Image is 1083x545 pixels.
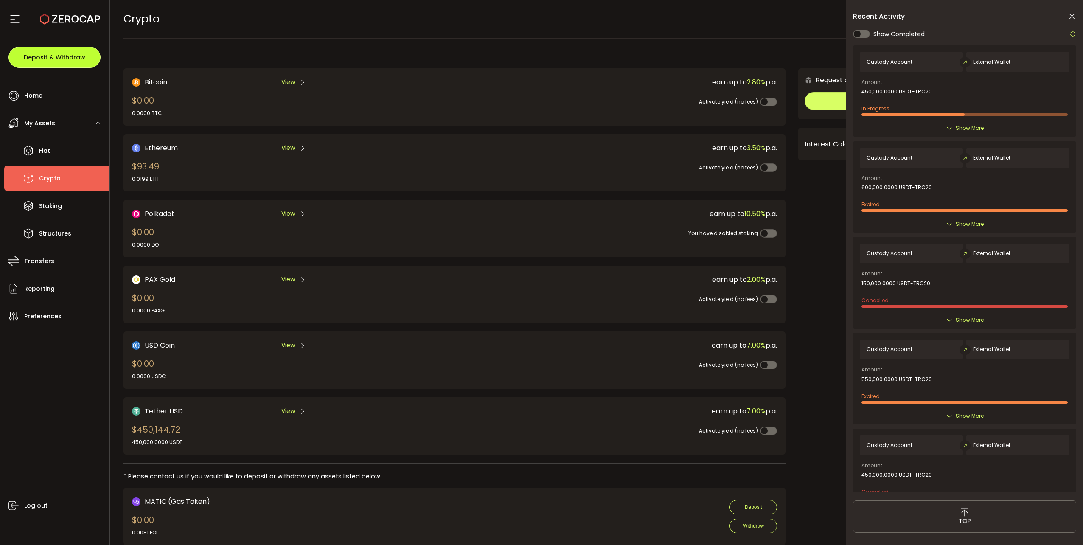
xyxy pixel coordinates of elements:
span: Custody Account [867,346,912,352]
span: 450,000.0000 USDT-TRC20 [861,472,932,478]
div: $450,144.72 [132,423,182,446]
span: Recent Activity [853,13,905,20]
span: Fiat [39,145,50,157]
span: Ethereum [145,143,178,153]
span: In Progress [861,105,889,112]
span: Show More [956,412,984,420]
span: View [281,407,295,416]
span: Expired [861,393,880,400]
div: earn up to p.a. [439,406,777,416]
div: earn up to p.a. [439,274,777,285]
span: Tether USD [145,406,183,416]
span: Crypto [39,172,61,185]
div: 0.0000 USDC [132,373,166,380]
span: 2.80% [747,77,766,87]
span: Home [24,90,42,102]
span: Activate yield (no fees) [699,98,758,105]
span: Preferences [24,310,62,323]
span: Amount [861,463,882,468]
button: Deposit [729,500,777,514]
img: Ethereum [132,144,140,152]
div: earn up to p.a. [439,77,777,87]
span: 3.50% [747,143,766,153]
span: USD Coin [145,340,175,351]
span: View [281,78,295,87]
div: Request an OTC Trade [798,75,891,85]
span: View [281,275,295,284]
div: $0.00 [132,226,162,249]
span: Activate yield (no fees) [699,361,758,368]
span: Activate yield (no fees) [699,164,758,171]
span: 150,000.0000 USDT-TRC20 [861,281,930,287]
div: $0.00 [132,357,166,380]
span: Withdraw [743,523,764,529]
span: Deposit & Withdraw [24,54,85,60]
span: Transfers [24,255,54,267]
span: External Wallet [973,346,1010,352]
div: 0.0000 DOT [132,241,162,249]
img: 6nGpN7MZ9FLuBP83NiajKbTRY4UzlzQtBKtCrLLspmCkSvCZHBKvY3NxgQaT5JnOQREvtQ257bXeeSTueZfAPizblJ+Fe8JwA... [805,76,812,84]
button: Withdraw [729,519,777,533]
span: External Wallet [973,250,1010,256]
div: $0.00 [132,514,158,537]
span: Bitcoin [145,77,167,87]
span: 600,000.0000 USDT-TRC20 [861,185,932,191]
span: External Wallet [973,155,1010,161]
span: PAX Gold [145,274,175,285]
span: 7.00% [746,340,766,350]
img: Tether USD [132,407,140,416]
div: Interest Calculator [805,134,1063,155]
div: * Please contact us if you would like to deposit or withdraw any assets listed below. [123,472,786,481]
span: Staking [39,200,62,212]
span: Expired [861,201,880,208]
span: Custody Account [867,155,912,161]
iframe: Chat Widget [984,453,1083,545]
span: 7.00% [746,406,766,416]
span: Log out [24,500,48,512]
button: Trade OTC [805,92,1063,110]
span: External Wallet [973,59,1010,65]
span: TOP [959,517,971,525]
div: 450,000.0000 USDT [132,438,182,446]
span: Activate yield (no fees) [699,295,758,303]
span: Amount [861,80,882,85]
span: 2.00% [747,275,766,284]
img: matic_polygon_portfolio.png [132,497,140,506]
span: Activate yield (no fees) [699,427,758,434]
span: Amount [861,271,882,276]
span: Show More [956,220,984,228]
div: $0.00 [132,292,165,315]
div: $0.00 [132,94,162,117]
span: Reporting [24,283,55,295]
span: View [281,143,295,152]
div: earn up to p.a. [439,340,777,351]
div: earn up to p.a. [439,208,777,219]
span: Polkadot [145,208,174,219]
span: MATIC (Gas Token) [145,496,210,507]
span: Show More [956,124,984,132]
div: 0.0199 ETH [132,175,159,183]
button: Deposit & Withdraw [8,47,101,68]
span: Show More [956,316,984,324]
div: 0.0081 POL [132,529,158,537]
div: 0.0000 BTC [132,110,162,117]
span: Custody Account [867,59,912,65]
span: Custody Account [867,442,912,448]
span: Crypto [123,11,160,26]
span: 450,000.0000 USDT-TRC20 [861,89,932,95]
span: Cancelled [861,297,889,304]
span: My Assets [24,117,55,129]
span: 10.50% [744,209,766,219]
span: Custody Account [867,250,912,256]
img: USD Coin [132,341,140,350]
span: View [281,341,295,350]
div: $93.49 [132,160,159,183]
span: View [281,209,295,218]
div: earn up to p.a. [439,143,777,153]
span: Show Completed [873,30,925,39]
span: Cancelled [861,488,889,495]
img: PAX Gold [132,275,140,284]
span: You have disabled staking [688,230,758,237]
span: External Wallet [973,442,1010,448]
